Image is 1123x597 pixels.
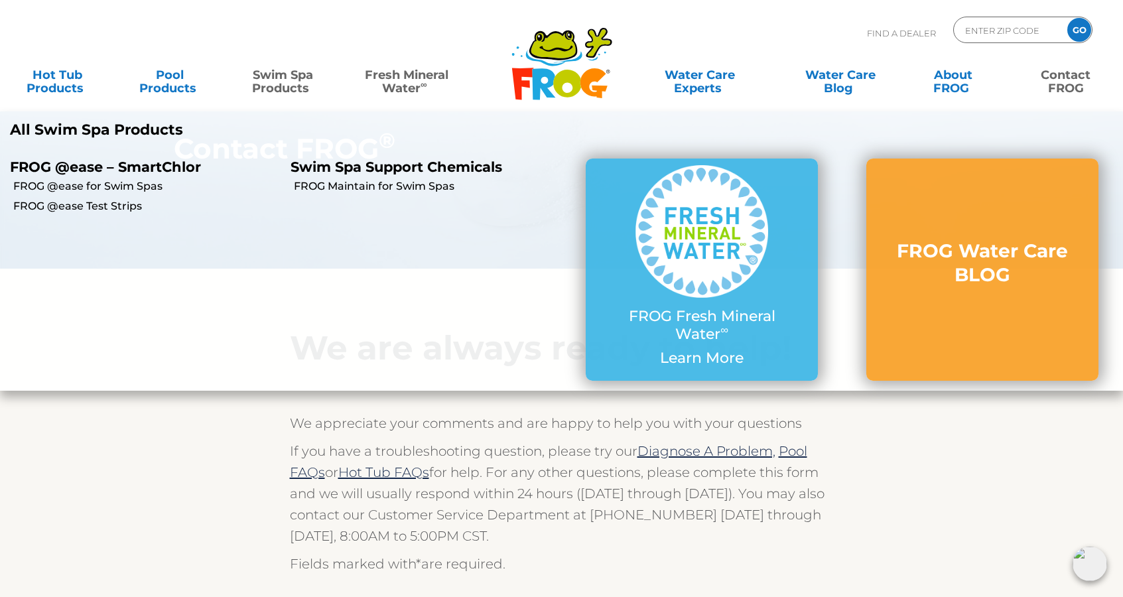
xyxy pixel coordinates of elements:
[421,79,427,90] sup: ∞
[1073,547,1107,581] img: openIcon
[13,199,281,214] a: FROG @ease Test Strips
[10,159,271,175] p: FROG @ease – SmartChlor
[291,159,551,175] p: Swim Spa Support Chemicals
[893,239,1072,300] a: FROG Water Care BLOG
[338,464,429,480] a: Hot Tub FAQs
[867,17,936,50] p: Find A Dealer
[10,121,552,139] a: All Swim Spa Products
[637,443,775,459] a: Diagnose A Problem,
[294,179,561,194] a: FROG Maintain for Swim Spas
[629,62,771,88] a: Water CareExperts
[1022,62,1110,88] a: ContactFROG
[909,62,997,88] a: AboutFROG
[612,165,791,373] a: FROG Fresh Mineral Water∞ Learn More
[290,413,834,434] p: We appreciate your comments and are happy to help you with your questions
[612,350,791,367] p: Learn More
[290,440,834,547] p: If you have a troubleshooting question, please try our or for help. For any other questions, plea...
[720,323,728,336] sup: ∞
[964,21,1053,40] input: Zip Code Form
[290,553,834,574] p: Fields marked with are required.
[352,62,461,88] a: Fresh MineralWater∞
[126,62,214,88] a: PoolProducts
[13,62,101,88] a: Hot TubProducts
[13,179,281,194] a: FROG @ease for Swim Spas
[797,62,884,88] a: Water CareBlog
[893,239,1072,287] h3: FROG Water Care BLOG
[239,62,326,88] a: Swim SpaProducts
[1067,18,1091,42] input: GO
[612,308,791,343] p: FROG Fresh Mineral Water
